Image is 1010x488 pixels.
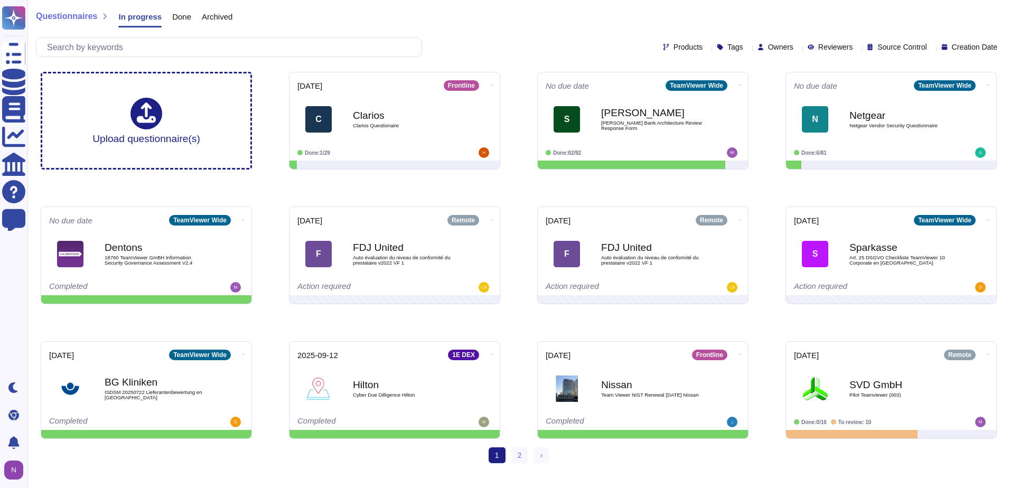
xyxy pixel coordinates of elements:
[601,392,707,398] span: Team Viewer NIST Renewal [DATE] Nissan
[479,417,489,427] img: user
[353,123,459,128] span: Clarios Questionaire
[601,120,707,130] span: [PERSON_NAME] Bank Architecture Review Response Form
[877,43,927,51] span: Source Control
[105,242,210,252] b: Dentons
[353,255,459,265] span: Auto évaluation du niveau de conformité du prestataire v2022 VF 1
[36,12,97,21] span: Questionnaires
[727,282,737,293] img: user
[975,417,986,427] img: user
[57,241,83,267] img: Logo
[601,108,707,118] b: [PERSON_NAME]
[794,82,837,90] span: No due date
[768,43,793,51] span: Owners
[553,150,581,156] span: Done: 82/92
[849,242,955,252] b: Sparkasse
[838,419,872,425] span: To review: 10
[952,43,997,51] span: Creation Date
[849,392,955,398] span: Pilot Teamviewer (003)
[297,282,427,293] div: Action required
[230,417,241,427] img: user
[794,282,923,293] div: Action required
[818,43,853,51] span: Reviewers
[297,417,427,427] div: Completed
[540,451,543,459] span: ›
[479,282,489,293] img: user
[57,376,83,402] img: Logo
[801,150,827,156] span: Done: 6/81
[172,13,191,21] span: Done
[546,282,675,293] div: Action required
[914,80,976,91] div: TeamViewer Wide
[2,458,31,482] button: user
[305,106,332,133] div: C
[801,419,827,425] span: Done: 0/16
[849,255,955,265] span: Art. 25 DSGVO Checkliste TeamViewer 10 Corporate en [GEOGRAPHIC_DATA]
[297,82,322,90] span: [DATE]
[601,255,707,265] span: Auto évaluation du niveau de conformité du prestataire v2022 VF 1
[49,351,74,359] span: [DATE]
[4,461,23,480] img: user
[727,147,737,158] img: user
[444,80,479,91] div: Frontline
[305,241,332,267] div: F
[666,80,727,91] div: TeamViewer Wide
[105,255,210,265] span: 18760 TeamViewer GmBH Information Security Governance Assessment V2.4
[727,43,743,51] span: Tags
[448,350,479,360] div: 1E DEX
[546,217,571,224] span: [DATE]
[353,392,459,398] span: Cyber Due Dilligence Hilton
[118,13,162,21] span: In progress
[802,106,828,133] div: N
[601,242,707,252] b: FDJ United
[944,350,976,360] div: Remote
[169,350,231,360] div: TeamViewer Wide
[975,282,986,293] img: user
[849,110,955,120] b: Netgear
[169,215,231,226] div: TeamViewer Wide
[92,98,200,144] div: Upload questionnaire(s)
[353,242,459,252] b: FDJ United
[674,43,703,51] span: Products
[546,82,589,90] span: No due date
[554,241,580,267] div: F
[42,38,422,57] input: Search by keywords
[914,215,976,226] div: TeamViewer Wide
[447,215,479,226] div: Remote
[692,350,727,360] div: Frontline
[49,217,92,224] span: No due date
[353,110,459,120] b: Clarios
[849,380,955,390] b: SVD GmbH
[794,351,819,359] span: [DATE]
[849,123,955,128] span: Netgear Vendor Security Questionnaire
[49,417,179,427] div: Completed
[49,282,179,293] div: Completed
[546,417,675,427] div: Completed
[297,217,322,224] span: [DATE]
[802,241,828,267] div: S
[105,390,210,400] span: ISDSM 20250722 Lieferantenbewertung en [GEOGRAPHIC_DATA]
[479,147,489,158] img: user
[489,447,506,463] span: 1
[601,380,707,390] b: Nissan
[727,417,737,427] img: user
[202,13,232,21] span: Archived
[297,351,338,359] span: 2025-09-12
[305,150,330,156] span: Done: 1/29
[305,376,332,402] img: Logo
[975,147,986,158] img: user
[696,215,727,226] div: Remote
[802,376,828,402] img: Logo
[546,351,571,359] span: [DATE]
[554,106,580,133] div: S
[511,447,528,463] a: 2
[353,380,459,390] b: Hilton
[554,376,580,402] img: Logo
[105,377,210,387] b: BG Kliniken
[794,217,819,224] span: [DATE]
[230,282,241,293] img: user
